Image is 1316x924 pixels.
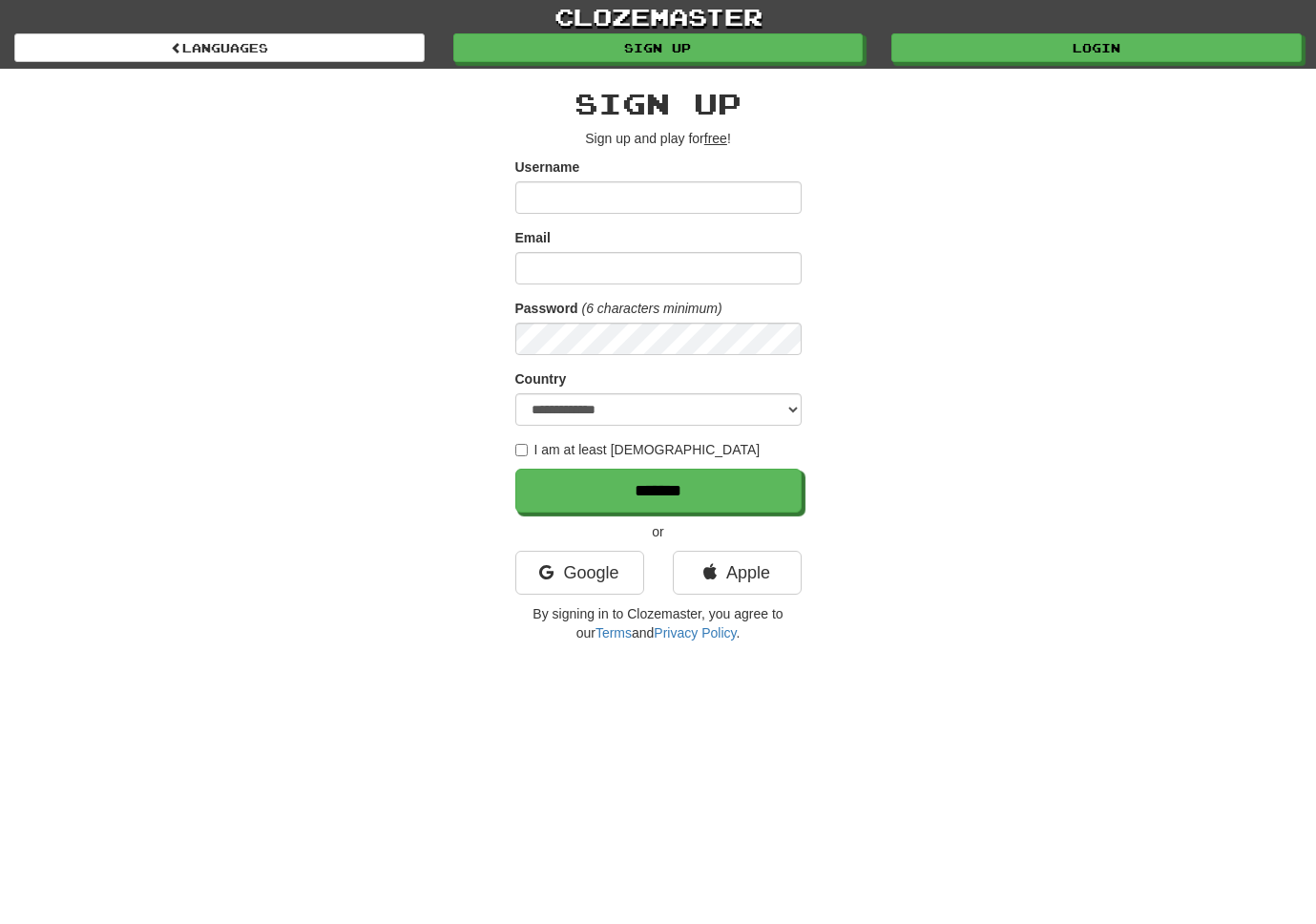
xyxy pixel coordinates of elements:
p: By signing in to Clozemaster, you agree to our and . [515,604,802,642]
label: Username [515,157,580,177]
input: I am at least [DEMOGRAPHIC_DATA] [515,444,528,456]
a: Languages [14,33,425,62]
a: Apple [673,551,802,595]
a: Terms [595,625,632,640]
h2: Sign up [515,88,802,119]
a: Google [515,551,644,595]
a: Sign up [453,33,864,62]
p: Sign up and play for ! [515,129,802,148]
label: Country [515,369,567,388]
p: or [515,522,802,541]
a: Login [891,33,1302,62]
label: Password [515,299,578,318]
em: (6 characters minimum) [582,301,722,316]
a: Privacy Policy [654,625,736,640]
u: free [704,131,727,146]
label: I am at least [DEMOGRAPHIC_DATA] [515,440,761,459]
label: Email [515,228,551,247]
